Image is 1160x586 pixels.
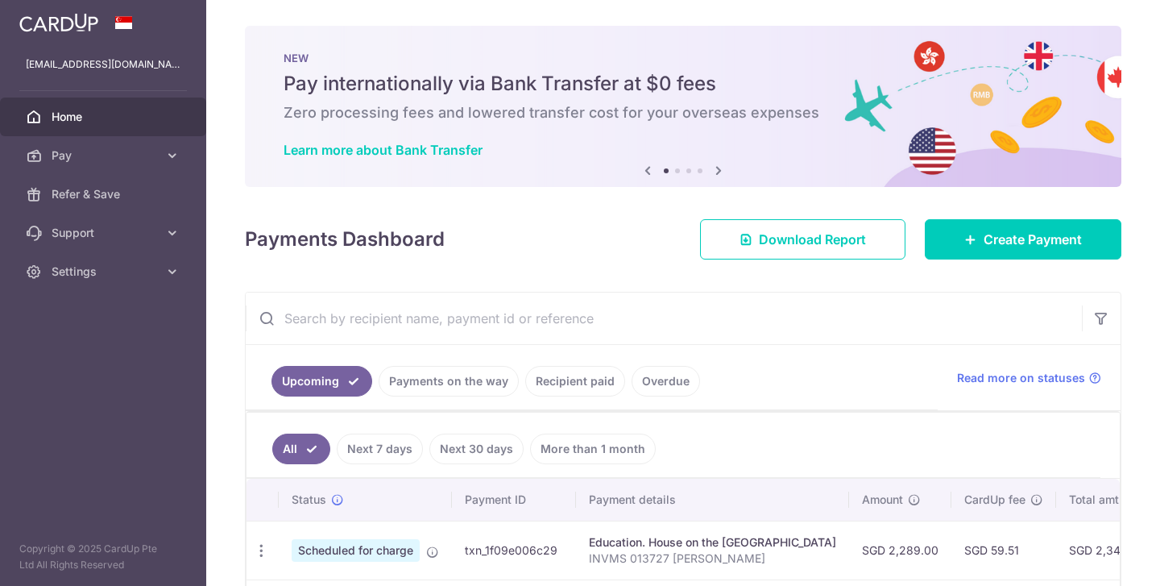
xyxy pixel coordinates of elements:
[1069,492,1122,508] span: Total amt.
[576,479,849,521] th: Payment details
[632,366,700,397] a: Overdue
[19,13,98,32] img: CardUp
[52,186,158,202] span: Refer & Save
[951,521,1056,580] td: SGD 59.51
[925,219,1121,260] a: Create Payment
[964,492,1025,508] span: CardUp fee
[379,366,519,397] a: Payments on the way
[957,370,1101,386] a: Read more on statuses
[957,370,1085,386] span: Read more on statuses
[849,521,951,580] td: SGD 2,289.00
[984,230,1082,249] span: Create Payment
[284,142,483,158] a: Learn more about Bank Transfer
[272,434,330,464] a: All
[700,219,905,260] a: Download Report
[284,71,1083,97] h5: Pay internationally via Bank Transfer at $0 fees
[246,293,1082,344] input: Search by recipient name, payment id or reference
[452,479,576,521] th: Payment ID
[530,434,656,464] a: More than 1 month
[862,492,903,508] span: Amount
[452,521,576,580] td: txn_1f09e006c29
[1056,521,1158,580] td: SGD 2,348.51
[589,534,836,551] div: Education. House on the [GEOGRAPHIC_DATA]
[284,52,1083,64] p: NEW
[292,492,326,508] span: Status
[245,26,1121,187] img: Bank transfer banner
[52,264,158,280] span: Settings
[52,225,158,241] span: Support
[26,56,180,73] p: [EMAIL_ADDRESS][DOMAIN_NAME]
[759,230,866,249] span: Download Report
[525,366,625,397] a: Recipient paid
[52,148,158,164] span: Pay
[292,539,420,562] span: Scheduled for charge
[337,434,423,464] a: Next 7 days
[245,225,445,254] h4: Payments Dashboard
[52,109,158,125] span: Home
[284,103,1083,123] h6: Zero processing fees and lowered transfer cost for your overseas expenses
[271,366,372,397] a: Upcoming
[589,551,836,567] p: INVMS 013727 [PERSON_NAME]
[429,434,524,464] a: Next 30 days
